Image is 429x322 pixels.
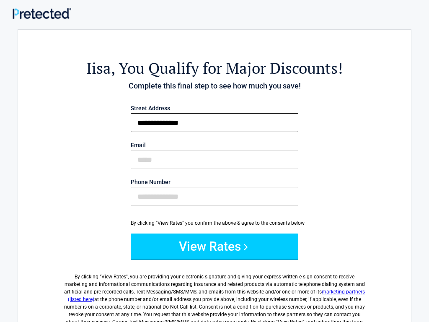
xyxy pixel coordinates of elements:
[13,8,71,18] img: Main Logo
[131,142,298,148] label: Email
[131,234,298,259] button: View Rates
[86,58,111,78] span: Iisa
[131,179,298,185] label: Phone Number
[131,219,298,227] div: By clicking "View Rates" you confirm the above & agree to the consents below
[64,58,365,78] h2: , You Qualify for Major Discounts!
[131,105,298,111] label: Street Address
[101,274,126,280] span: View Rates
[64,80,365,91] h4: Complete this final step to see how much you save!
